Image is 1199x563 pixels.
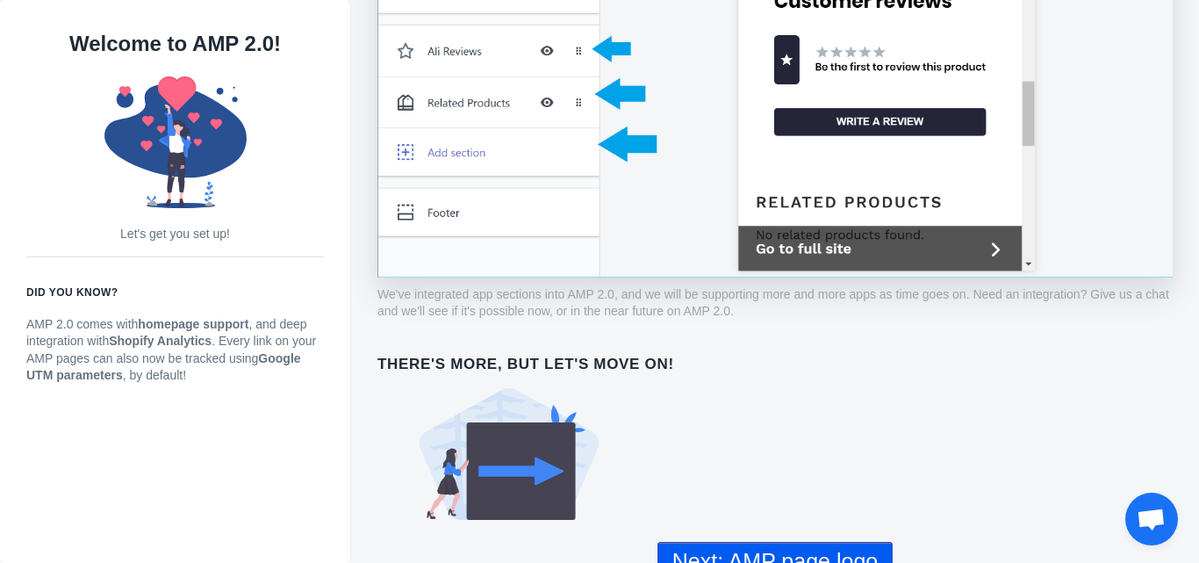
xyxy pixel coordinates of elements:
div: Open chat [1125,493,1178,545]
h6: Did you know? [26,284,324,301]
p: We've integrated app sections into AMP 2.0, and we will be supporting more and more apps as time ... [377,286,1173,321]
strong: Google UTM parameters [26,351,301,383]
p: Let's get you set up! [26,226,324,243]
strong: Shopify Analytics [109,334,212,348]
p: AMP 2.0 comes with , and deep integration with . Every link on your AMP pages can also now be tra... [26,316,324,385]
h6: There's more, but let's move on! [377,356,1173,373]
strong: homepage support [138,317,248,331]
h1: Welcome to AMP 2.0! [26,26,324,61]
